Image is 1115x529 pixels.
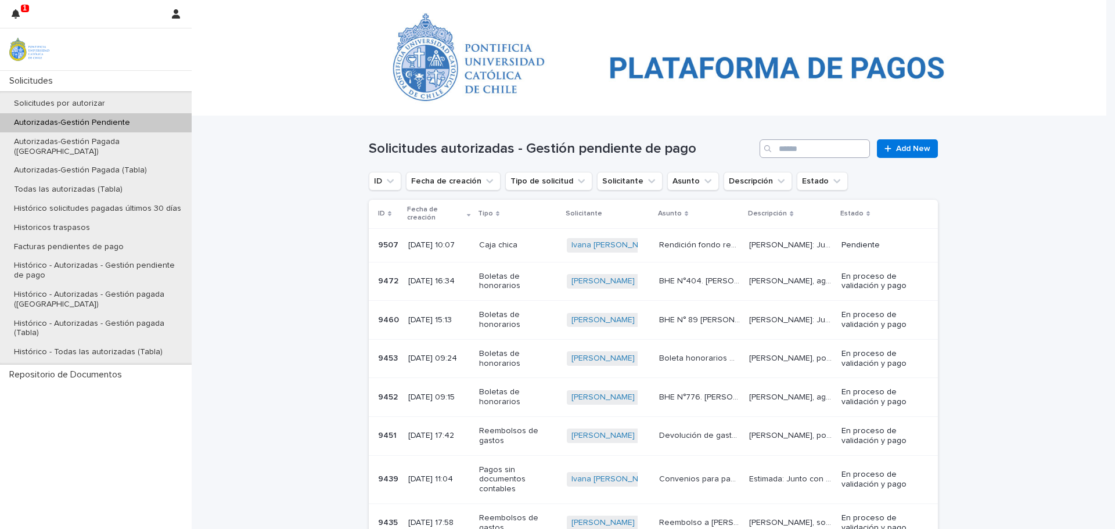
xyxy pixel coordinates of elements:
[478,207,493,220] p: Tipo
[408,474,470,484] p: [DATE] 11:04
[378,274,401,286] p: 9472
[571,393,635,402] a: [PERSON_NAME]
[658,207,682,220] p: Asunto
[659,429,742,441] p: Devolución de gastos Génesis Sandoval. Almuerzo CEC Sociales
[408,393,470,402] p: [DATE] 09:15
[5,185,132,195] p: Todas las autorizadas (Tabla)
[378,238,401,250] p: 9507
[841,349,919,369] p: En proceso de validación y pago
[369,339,938,378] tr: 94539453 [DATE] 09:24Boletas de honorarios[PERSON_NAME] Boleta honorarios N° 41, [PERSON_NAME] [P...
[5,165,156,175] p: Autorizadas-Gestión Pagada (Tabla)
[369,141,755,157] h1: Solicitudes autorizadas - Gestión pendiente de pago
[23,4,27,12] p: 1
[659,472,742,484] p: Convenios para pago de miembros externos CEC Salud mes de JULIO 2025
[369,455,938,503] tr: 94399439 [DATE] 11:04Pagos sin documentos contablesIvana [PERSON_NAME] Mera [PERSON_NAME] Conveni...
[378,313,401,325] p: 9460
[571,315,635,325] a: [PERSON_NAME]
[9,38,49,61] img: iqsleoUpQLaG7yz5l0jK
[408,240,470,250] p: [DATE] 10:07
[749,429,835,441] p: Estimada Alejandra, por favor, procesar la devolución Génesis Sandoval por pago almuerzo reunión ...
[659,274,742,286] p: BHE N°404. Carlos Aliaga pre revisiones CEC Salud en el mes de julio 2025
[5,99,114,109] p: Solicitudes por autorizar
[749,516,835,528] p: Estimada Alejandra, solicito gestionar el reembolso a Solange Santibáñez Guzmán, en su cuenta ban...
[378,516,400,528] p: 9435
[369,301,938,340] tr: 94609460 [DATE] 15:13Boletas de honorarios[PERSON_NAME] BHE N° 89 [PERSON_NAME] Servicios prestad...
[840,207,864,220] p: Estado
[479,310,558,330] p: Boletas de honorarios
[571,518,635,528] a: [PERSON_NAME]
[505,172,592,190] button: Tipo de solicitud
[5,369,131,380] p: Repositorio de Documentos
[749,351,835,364] p: Estimada Alejandra, por favor, procese el pago de la boleta de honorarios de Amanda Nogueira por ...
[5,223,99,233] p: Historicos traspasos
[406,172,501,190] button: Fecha de creación
[749,472,835,484] p: Estimada: Junto con saludar envío convenios para pago de miembros externos CEC Salud mes de JULIO...
[5,118,139,128] p: Autorizadas-Gestión Pendiente
[659,238,742,250] p: Rendición fondo renovable Mayo - Julio 2025
[423,3,544,16] p: Autorizadas-Gestión Pendiente
[407,203,464,225] p: Fecha de creación
[5,75,62,87] p: Solicitudes
[841,272,919,292] p: En proceso de validación y pago
[724,172,792,190] button: Descripción
[479,272,558,292] p: Boletas de honorarios
[571,276,635,286] a: [PERSON_NAME]
[369,2,411,16] a: Solicitudes
[659,390,742,402] p: BHE N°776. Daniella Carrazola pre revisiones CEC Sociales en el mes de juio 2025
[597,172,663,190] button: Solicitante
[797,172,848,190] button: Estado
[841,426,919,446] p: En proceso de validación y pago
[408,518,470,528] p: [DATE] 17:58
[659,313,742,325] p: BHE N° 89 Mónica Cifuentes Servicios prestados al CEC Salud julio 2025
[479,387,558,407] p: Boletas de honorarios
[571,431,635,441] a: [PERSON_NAME]
[667,172,719,190] button: Asunto
[369,228,938,262] tr: 95079507 [DATE] 10:07Caja chicaIvana [PERSON_NAME] Mera [PERSON_NAME] Rendición fondo renovable M...
[877,139,938,158] a: Add New
[369,378,938,417] tr: 94529452 [DATE] 09:15Boletas de honorarios[PERSON_NAME] BHE N°776. [PERSON_NAME] pre revisiones C...
[659,516,742,528] p: Reembolso a Solange Santibáñez, por pago almuerzo reunión trabajo UESI
[659,351,742,364] p: Boleta honorarios N° 41, Amanda Nogueira Llovet julio2025
[5,261,192,280] p: Histórico - Autorizadas - Gestión pendiente de pago
[566,207,602,220] p: Solicitante
[841,387,919,407] p: En proceso de validación y pago
[571,474,744,484] a: Ivana [PERSON_NAME] Mera [PERSON_NAME]
[378,390,400,402] p: 9452
[841,470,919,490] p: En proceso de validación y pago
[12,7,27,28] div: 1
[5,290,192,310] p: Histórico - Autorizadas - Gestión pagada ([GEOGRAPHIC_DATA])
[841,240,919,250] p: Pendiente
[749,313,835,325] p: Estimada Alejandra: Junto con saludar solicito gestionar pago en cuenta corriente de Mónica Cifue...
[760,139,870,158] input: Search
[841,310,919,330] p: En proceso de validación y pago
[408,354,470,364] p: [DATE] 09:24
[5,137,192,157] p: Autorizadas-Gestión Pagada ([GEOGRAPHIC_DATA])
[408,431,470,441] p: [DATE] 17:42
[369,416,938,455] tr: 94519451 [DATE] 17:42Reembolsos de gastos[PERSON_NAME] Devolución de gastos [PERSON_NAME]. Almuer...
[369,262,938,301] tr: 94729472 [DATE] 16:34Boletas de honorarios[PERSON_NAME] BHE N°404. [PERSON_NAME] pre revisiones C...
[479,426,558,446] p: Reembolsos de gastos
[408,315,470,325] p: [DATE] 15:13
[896,145,930,153] span: Add New
[479,349,558,369] p: Boletas de honorarios
[378,207,385,220] p: ID
[5,319,192,339] p: Histórico - Autorizadas - Gestión pagada (Tabla)
[5,242,133,252] p: Facturas pendientes de pago
[571,240,744,250] a: Ivana [PERSON_NAME] Mera [PERSON_NAME]
[378,429,399,441] p: 9451
[749,274,835,286] p: Estimada Alejandra, agradeceremos procesar el pago en cuenta corriente ya informada de boleta de ...
[378,351,400,364] p: 9453
[369,172,401,190] button: ID
[748,207,787,220] p: Descripción
[571,354,635,364] a: [PERSON_NAME]
[408,276,470,286] p: [DATE] 16:34
[5,347,172,357] p: Histórico - Todas las autorizadas (Tabla)
[749,238,835,250] p: [PERSON_NAME]: Junto con saludar envío rendición caja chica [PERSON_NAME] y [PERSON_NAME] para qu...
[479,240,558,250] p: Caja chica
[749,390,835,402] p: Estimada Alejandra, agradeceremos procesar el pago en cuenta corriente ya informada de boleta de ...
[378,472,401,484] p: 9439
[479,465,558,494] p: Pagos sin documentos contables
[5,204,190,214] p: Histórico solicitudes pagadas últimos 30 días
